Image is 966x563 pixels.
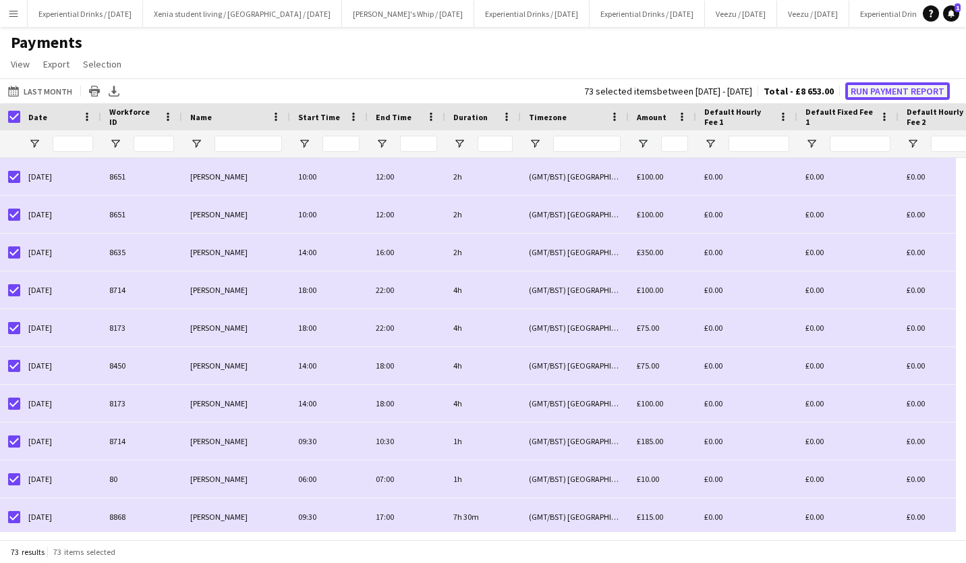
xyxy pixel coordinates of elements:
[20,158,101,195] div: [DATE]
[445,385,521,422] div: 4h
[376,138,388,150] button: Open Filter Menu
[290,196,368,233] div: 10:00
[190,138,202,150] button: Open Filter Menu
[637,512,663,522] span: £115.00
[109,138,121,150] button: Open Filter Menu
[705,1,777,27] button: Veezu / [DATE]
[20,423,101,460] div: [DATE]
[696,234,797,271] div: £0.00
[101,309,182,346] div: 8173
[368,196,445,233] div: 12:00
[943,5,959,22] a: 1
[529,138,541,150] button: Open Filter Menu
[696,498,797,535] div: £0.00
[290,347,368,384] div: 14:00
[696,385,797,422] div: £0.00
[696,423,797,460] div: £0.00
[696,347,797,384] div: £0.00
[28,1,143,27] button: Experiential Drinks / [DATE]
[190,512,248,522] span: [PERSON_NAME]
[661,136,688,152] input: Amount Filter Input
[101,271,182,309] div: 8714
[797,309,899,346] div: £0.00
[20,385,101,422] div: [DATE]
[101,498,182,535] div: 8868
[290,460,368,498] div: 06:00
[20,234,101,271] div: [DATE]
[797,460,899,498] div: £0.00
[637,360,659,371] span: £75.00
[368,498,445,535] div: 17:00
[106,83,122,99] app-action-btn: Export XLSX
[20,196,101,233] div: [DATE]
[590,1,705,27] button: Experiential Drinks / [DATE]
[190,360,248,371] span: [PERSON_NAME]
[290,158,368,195] div: 10:00
[86,83,103,99] app-action-btn: Print
[53,547,115,557] span: 73 items selected
[637,474,659,484] span: £10.00
[368,347,445,384] div: 18:00
[322,136,360,152] input: Start Time Filter Input
[368,158,445,195] div: 12:00
[907,138,919,150] button: Open Filter Menu
[764,85,834,97] span: Total - £8 653.00
[101,460,182,498] div: 80
[696,460,797,498] div: £0.00
[43,58,69,70] span: Export
[696,158,797,195] div: £0.00
[101,347,182,384] div: 8450
[777,1,849,27] button: Veezu / [DATE]
[109,107,158,127] span: Workforce ID
[190,398,248,408] span: [PERSON_NAME]
[704,138,716,150] button: Open Filter Menu
[20,347,101,384] div: [DATE]
[849,1,965,27] button: Experiential Drinks / [DATE]
[190,171,248,182] span: [PERSON_NAME]
[805,138,818,150] button: Open Filter Menu
[637,323,659,333] span: £75.00
[955,3,961,12] span: 1
[637,112,666,122] span: Amount
[553,136,621,152] input: Timezone Filter Input
[797,196,899,233] div: £0.00
[637,247,663,257] span: £350.00
[521,196,629,233] div: (GMT/BST) [GEOGRAPHIC_DATA]
[20,498,101,535] div: [DATE]
[704,107,773,127] span: Default Hourly Fee 1
[637,209,663,219] span: £100.00
[445,271,521,309] div: 4h
[445,234,521,271] div: 2h
[190,247,248,257] span: [PERSON_NAME]
[845,82,950,100] button: Run Payment Report
[521,347,629,384] div: (GMT/BST) [GEOGRAPHIC_DATA]
[53,136,93,152] input: Date Filter Input
[5,83,75,99] button: Last Month
[445,347,521,384] div: 4h
[445,498,521,535] div: 7h 30m
[797,385,899,422] div: £0.00
[400,136,437,152] input: End Time Filter Input
[584,87,752,96] div: 73 selected items between [DATE] - [DATE]
[101,385,182,422] div: 8173
[637,171,663,182] span: £100.00
[637,285,663,295] span: £100.00
[290,498,368,535] div: 09:30
[298,138,310,150] button: Open Filter Menu
[521,158,629,195] div: (GMT/BST) [GEOGRAPHIC_DATA]
[190,209,248,219] span: [PERSON_NAME]
[474,1,590,27] button: Experiential Drinks / [DATE]
[290,234,368,271] div: 14:00
[696,271,797,309] div: £0.00
[521,309,629,346] div: (GMT/BST) [GEOGRAPHIC_DATA]
[11,58,30,70] span: View
[696,309,797,346] div: £0.00
[298,112,340,122] span: Start Time
[190,112,212,122] span: Name
[215,136,282,152] input: Name Filter Input
[376,112,411,122] span: End Time
[797,347,899,384] div: £0.00
[368,423,445,460] div: 10:30
[797,234,899,271] div: £0.00
[521,423,629,460] div: (GMT/BST) [GEOGRAPHIC_DATA]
